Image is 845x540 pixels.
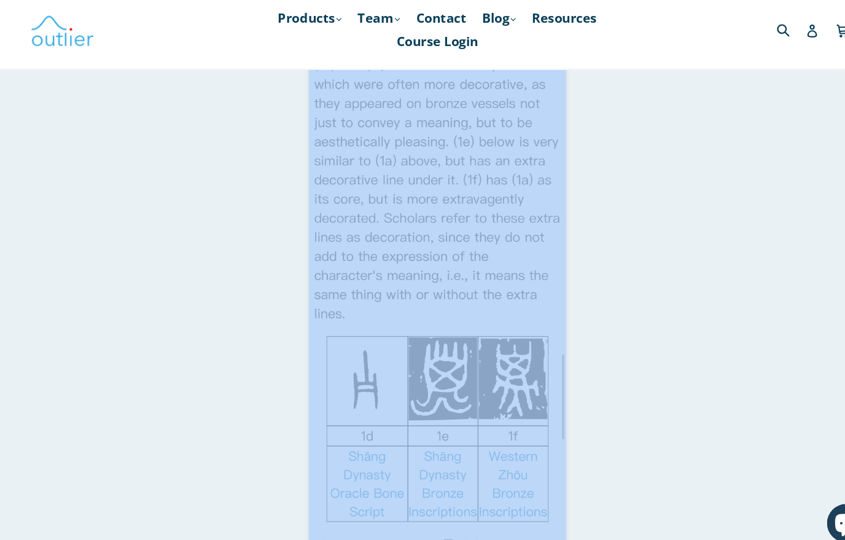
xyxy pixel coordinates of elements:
[34,20,95,55] img: Outlier Linguistics
[378,37,468,60] a: Course Login
[264,15,337,37] a: Products
[396,15,456,37] a: Contact
[340,15,393,37] a: Team
[507,15,581,37] a: Resources
[459,15,504,37] a: Blog
[791,490,835,530] inbox-online-store-chat: Shopify online store chat
[744,25,777,50] input: Search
